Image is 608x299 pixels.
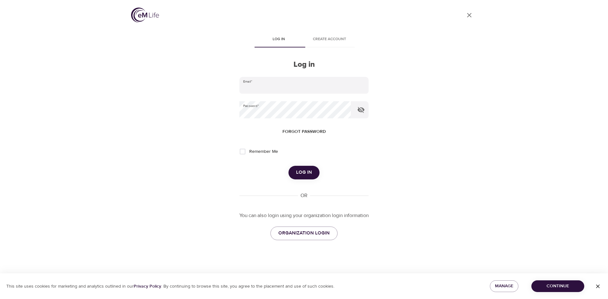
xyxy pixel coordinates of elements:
img: logo [131,8,159,22]
span: Log in [296,168,312,177]
span: Manage [495,282,513,290]
span: ORGANIZATION LOGIN [278,229,330,237]
h2: Log in [239,60,369,69]
button: Continue [531,280,584,292]
p: You can also login using your organization login information [239,212,369,219]
a: close [462,8,477,23]
div: OR [298,192,310,199]
span: Forgot password [282,128,326,136]
span: Log in [257,36,300,43]
button: Forgot password [280,126,328,138]
span: Continue [536,282,579,290]
button: Manage [490,280,518,292]
a: ORGANIZATION LOGIN [270,227,338,240]
span: Create account [308,36,351,43]
a: Privacy Policy [134,283,161,289]
span: Remember Me [249,148,278,155]
div: disabled tabs example [239,32,369,47]
button: Log in [288,166,320,179]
